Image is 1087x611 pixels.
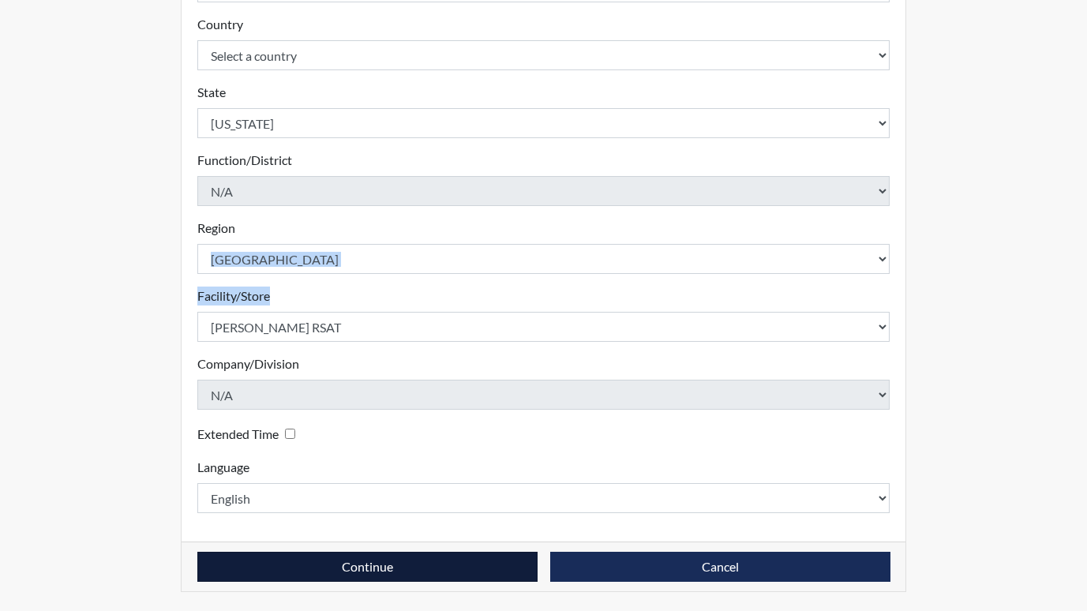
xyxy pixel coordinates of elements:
label: Company/Division [197,354,299,373]
label: Language [197,458,249,477]
label: Region [197,219,235,238]
button: Continue [197,552,538,582]
label: Country [197,15,243,34]
label: Facility/Store [197,287,270,305]
label: Extended Time [197,425,279,444]
button: Cancel [550,552,890,582]
label: State [197,83,226,102]
label: Function/District [197,151,292,170]
div: Checking this box will provide the interviewee with an accomodation of extra time to answer each ... [197,422,302,445]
